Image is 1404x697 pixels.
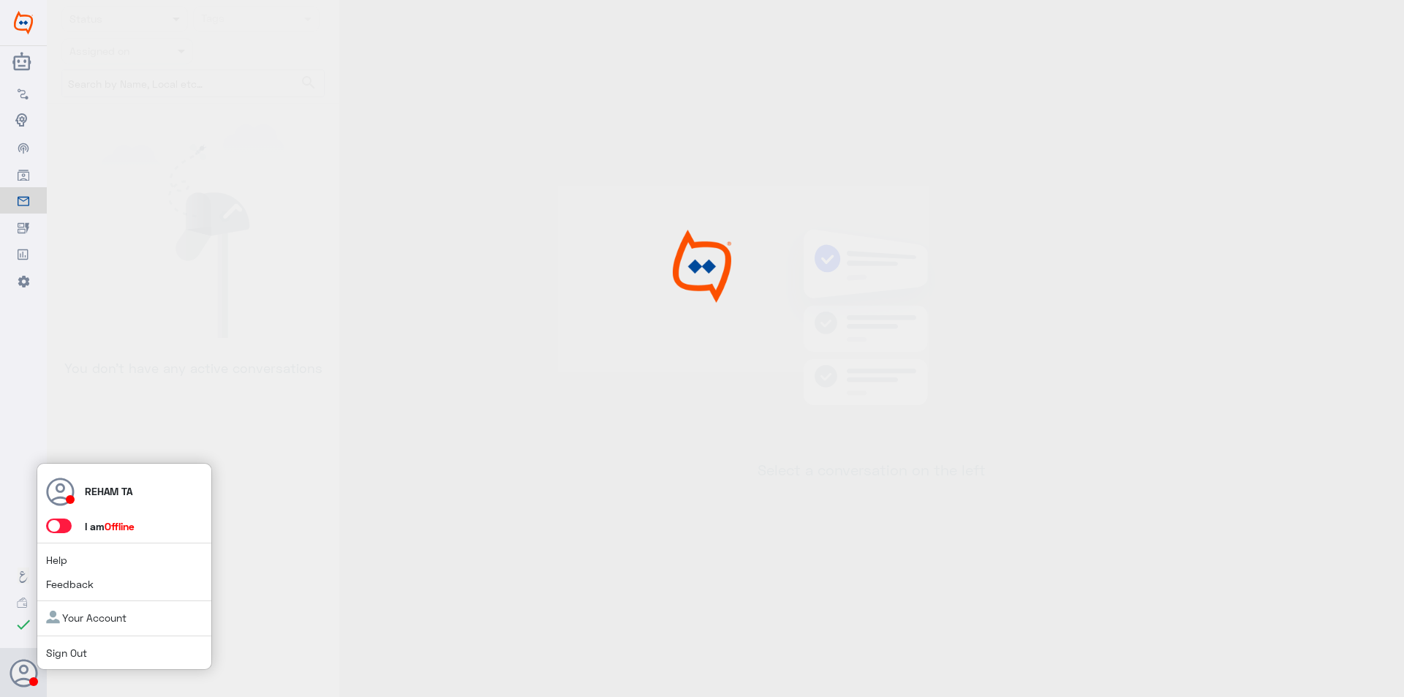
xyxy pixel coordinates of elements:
[46,611,127,624] a: Your Account
[15,616,32,633] i: check
[46,647,87,659] a: Sign Out
[105,520,135,532] span: Offline
[10,659,37,687] button: Avatar
[85,520,135,532] span: I am
[85,483,132,499] p: REHAM TA
[46,554,67,566] a: Help
[14,11,33,34] img: Widebot Logo
[646,230,757,304] img: logo.png
[46,578,94,590] a: Feedback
